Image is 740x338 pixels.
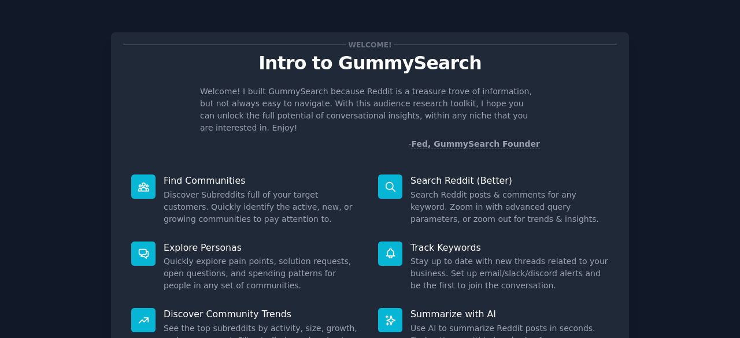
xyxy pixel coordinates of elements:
[164,255,362,292] dd: Quickly explore pain points, solution requests, open questions, and spending patterns for people ...
[410,242,609,254] p: Track Keywords
[200,86,540,134] p: Welcome! I built GummySearch because Reddit is a treasure trove of information, but not always ea...
[411,139,540,149] a: Fed, GummySearch Founder
[164,174,362,187] p: Find Communities
[408,138,540,150] div: -
[164,189,362,225] dd: Discover Subreddits full of your target customers. Quickly identify the active, new, or growing c...
[164,308,362,320] p: Discover Community Trends
[410,189,609,225] dd: Search Reddit posts & comments for any keyword. Zoom in with advanced query parameters, or zoom o...
[410,174,609,187] p: Search Reddit (Better)
[346,39,394,51] span: Welcome!
[123,53,617,73] p: Intro to GummySearch
[410,255,609,292] dd: Stay up to date with new threads related to your business. Set up email/slack/discord alerts and ...
[164,242,362,254] p: Explore Personas
[410,308,609,320] p: Summarize with AI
